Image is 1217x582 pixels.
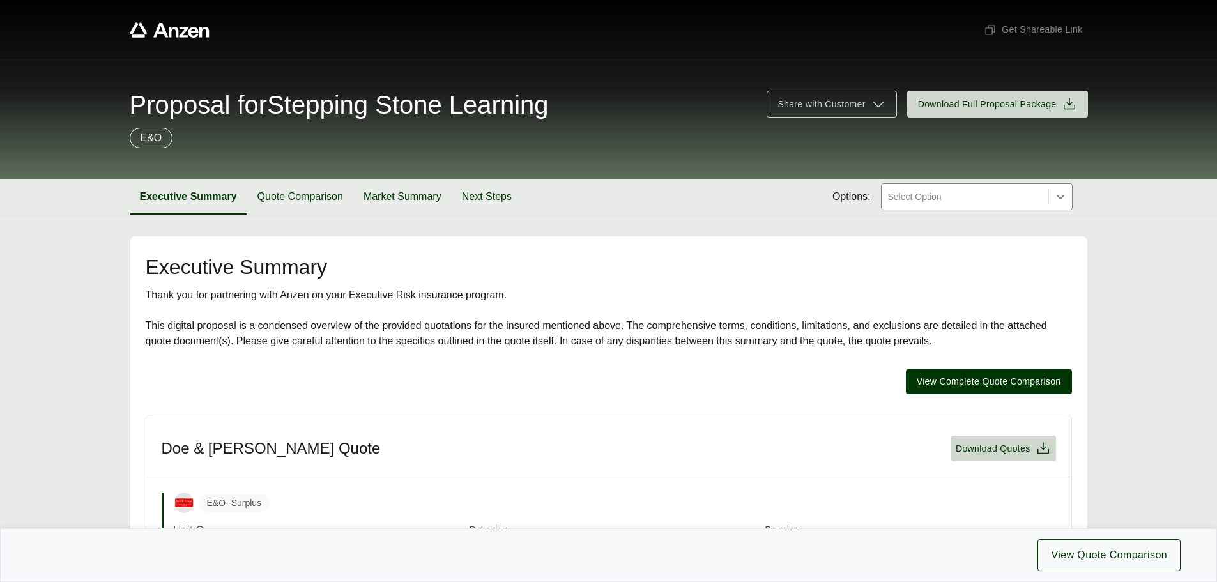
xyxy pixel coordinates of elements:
[832,189,871,204] span: Options:
[353,179,452,215] button: Market Summary
[906,369,1072,394] button: View Complete Quote Comparison
[979,18,1087,42] button: Get Shareable Link
[1037,539,1181,571] button: View Quote Comparison
[162,439,381,458] h3: Doe & [PERSON_NAME] Quote
[470,523,760,538] span: Retention
[918,98,1057,111] span: Download Full Proposal Package
[907,91,1088,118] button: Download Full Proposal Package
[917,375,1061,388] span: View Complete Quote Comparison
[767,91,896,118] button: Share with Customer
[146,257,1072,277] h2: Executive Summary
[199,494,270,512] span: E&O - Surplus
[984,23,1082,36] span: Get Shareable Link
[174,523,193,537] span: Limit
[247,179,353,215] button: Quote Comparison
[141,130,162,146] p: E&O
[146,287,1072,349] div: Thank you for partnering with Anzen on your Executive Risk insurance program. This digital propos...
[951,436,1056,461] button: Download Quotes
[130,22,210,38] a: Anzen website
[765,523,1056,538] span: Premium
[956,442,1030,456] span: Download Quotes
[174,498,194,508] img: Doe & Emuss
[777,98,865,111] span: Share with Customer
[452,179,522,215] button: Next Steps
[1051,548,1167,563] span: View Quote Comparison
[130,179,247,215] button: Executive Summary
[130,92,549,118] span: Proposal for Stepping Stone Learning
